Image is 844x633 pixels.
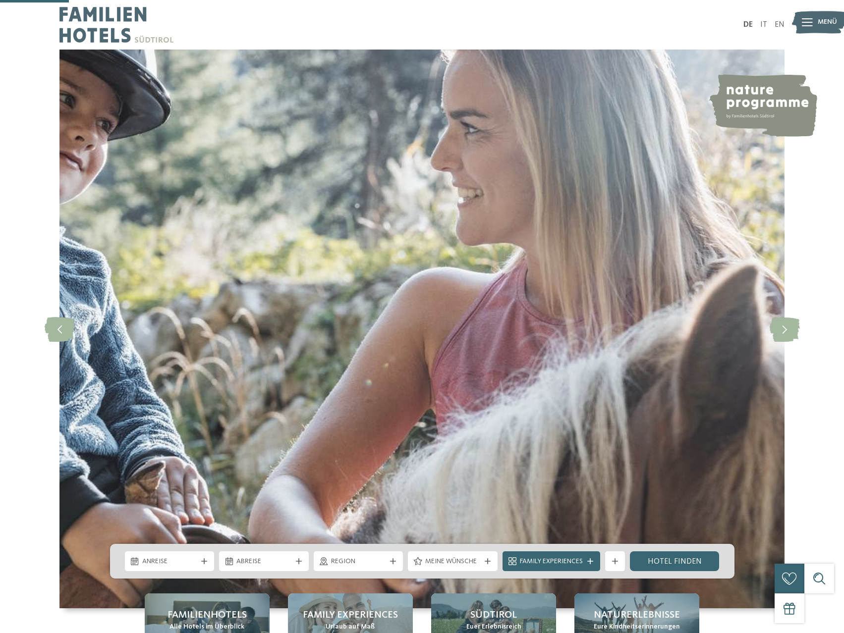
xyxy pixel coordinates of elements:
[331,557,386,567] span: Region
[818,17,837,27] span: Menü
[760,21,767,29] a: IT
[594,608,680,622] span: Naturerlebnisse
[142,557,197,567] span: Anreise
[630,551,720,571] a: Hotel finden
[236,557,291,567] span: Abreise
[425,557,480,567] span: Meine Wünsche
[470,608,517,622] span: Südtirol
[326,622,375,632] span: Urlaub auf Maß
[520,557,583,567] span: Family Experiences
[303,608,398,622] span: Family Experiences
[59,50,785,608] img: Familienhotels Südtirol: The happy family places
[775,21,785,29] a: EN
[169,622,244,632] span: Alle Hotels im Überblick
[168,608,247,622] span: Familienhotels
[466,622,521,632] span: Euer Erlebnisreich
[743,21,753,29] a: DE
[594,622,680,632] span: Eure Kindheitserinnerungen
[708,74,817,137] img: nature programme by Familienhotels Südtirol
